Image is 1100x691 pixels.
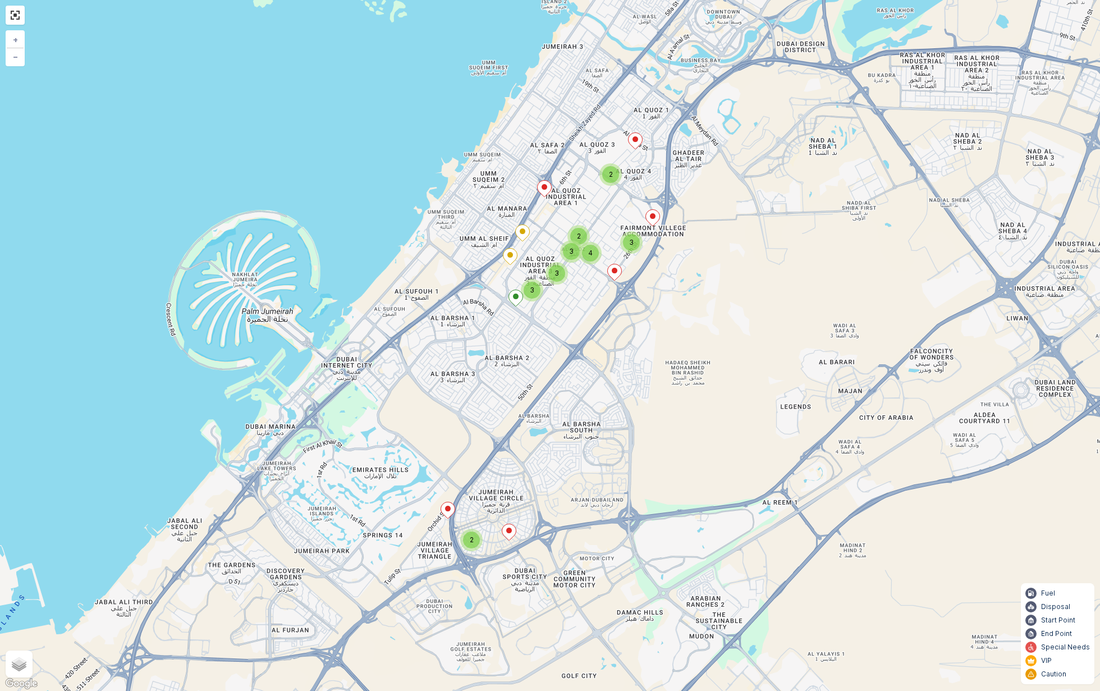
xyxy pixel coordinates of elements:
div: 3 [620,231,643,254]
span: 2 [577,232,581,240]
div: 3 [546,262,568,285]
span: 4 [588,249,593,257]
div: 4 [579,242,602,264]
span: 2 [609,170,613,179]
span: 3 [554,269,559,277]
span: 3 [629,238,634,246]
div: 3 [560,240,583,263]
span: 3 [569,247,574,255]
div: 3 [521,279,543,301]
div: 2 [599,163,622,186]
span: 3 [530,286,534,294]
div: 2 [567,225,590,248]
